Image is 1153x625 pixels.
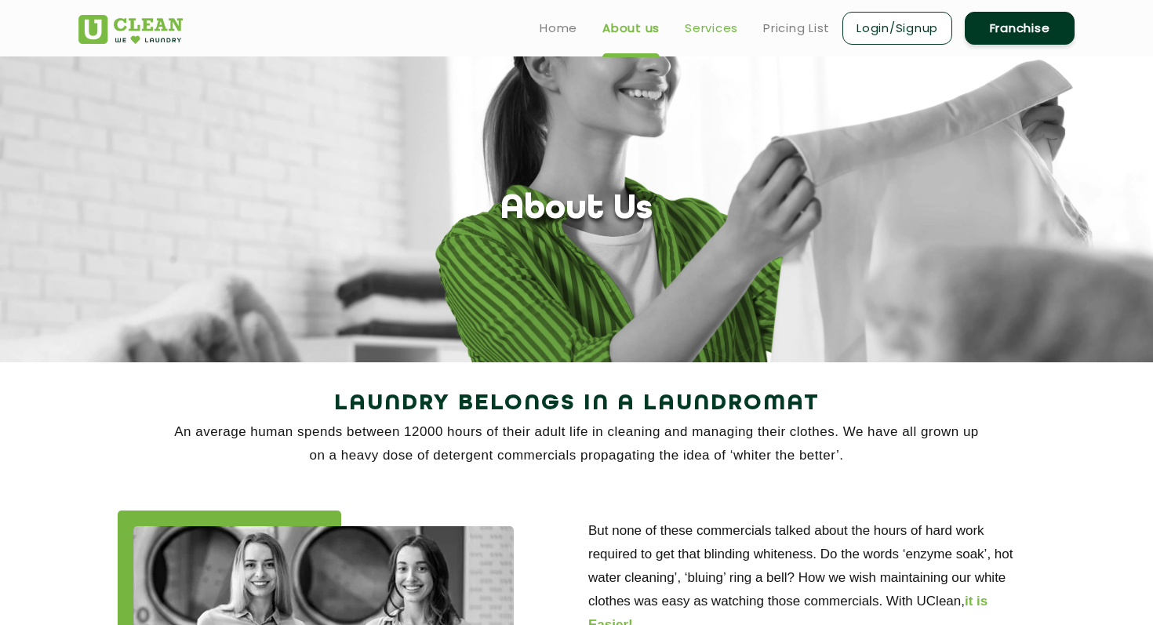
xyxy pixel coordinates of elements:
[763,19,830,38] a: Pricing List
[500,190,653,230] h1: About Us
[540,19,577,38] a: Home
[78,15,183,44] img: UClean Laundry and Dry Cleaning
[685,19,738,38] a: Services
[78,385,1075,423] h2: Laundry Belongs in a Laundromat
[602,19,660,38] a: About us
[965,12,1075,45] a: Franchise
[78,420,1075,467] p: An average human spends between 12000 hours of their adult life in cleaning and managing their cl...
[842,12,952,45] a: Login/Signup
